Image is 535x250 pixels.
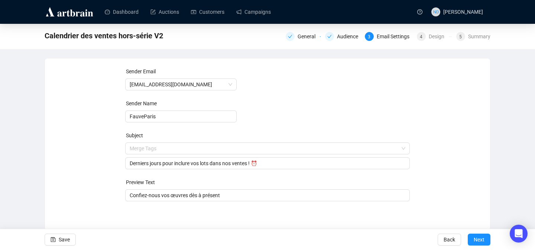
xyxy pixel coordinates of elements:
div: General [298,32,320,41]
span: 4 [420,34,422,39]
div: Open Intercom Messenger [510,225,528,243]
div: 3Email Settings [365,32,412,41]
div: Audience [325,32,360,41]
div: General [286,32,321,41]
span: save [51,237,56,242]
span: contact@fauveparis.com [130,79,232,90]
button: Next [468,234,490,246]
a: Dashboard [105,2,139,22]
button: Save [45,234,76,246]
span: Save [59,229,70,250]
div: 4Design [417,32,452,41]
div: Audience [337,32,363,41]
div: Email Settings [377,32,414,41]
div: Preview Text [126,178,411,186]
label: Sender Email [126,68,156,74]
span: ND [433,9,438,15]
div: Summary [468,32,490,41]
div: Design [429,32,449,41]
span: check [327,34,332,39]
a: Customers [191,2,224,22]
span: [PERSON_NAME] [443,9,483,15]
span: Next [474,229,484,250]
div: Subject [126,131,411,140]
span: check [288,34,292,39]
div: 5Summary [456,32,490,41]
label: Sender Name [126,100,157,106]
a: Auctions [150,2,179,22]
a: Campaigns [236,2,271,22]
span: 5 [459,34,462,39]
span: Back [444,229,455,250]
span: 3 [368,34,370,39]
button: Back [438,234,461,246]
img: logo [45,6,94,18]
span: question-circle [417,9,422,15]
span: Calendrier des ventes hors-série V2 [45,30,163,42]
